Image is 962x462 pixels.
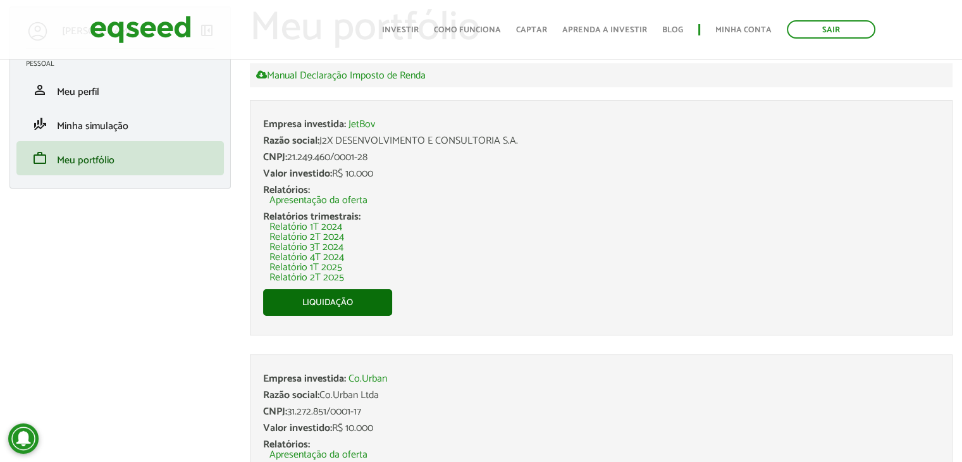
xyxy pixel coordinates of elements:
span: Empresa investida: [263,116,346,133]
a: Relatório 4T 2024 [269,253,344,263]
span: Valor investido: [263,165,332,182]
div: R$ 10.000 [263,423,939,434]
a: Minha conta [715,26,772,34]
li: Minha simulação [16,107,224,141]
a: finance_modeMinha simulação [26,116,214,132]
a: personMeu perfil [26,82,214,97]
a: Sair [787,20,875,39]
span: finance_mode [32,116,47,132]
li: Meu portfólio [16,141,224,175]
a: Relatório 1T 2025 [269,263,342,273]
span: Meu perfil [57,84,99,101]
img: EqSeed [90,13,191,46]
span: Valor investido: [263,420,332,437]
a: Apresentação da oferta [269,450,367,460]
span: CNPJ: [263,403,287,420]
span: Minha simulação [57,118,128,135]
span: person [32,82,47,97]
span: Relatórios trimestrais: [263,208,361,225]
div: R$ 10.000 [263,169,939,179]
div: J2X DESENVOLVIMENTO E CONSULTORIA S.A. [263,136,939,146]
a: Aprenda a investir [562,26,647,34]
span: work [32,151,47,166]
a: Relatório 1T 2024 [269,222,342,232]
a: Liquidação [263,289,392,316]
a: JetBov [348,120,375,130]
a: Relatório 2T 2024 [269,232,344,242]
a: Blog [662,26,683,34]
span: CNPJ: [263,149,287,166]
span: Empresa investida: [263,370,346,387]
div: 31.272.851/0001-17 [263,407,939,417]
div: Co.Urban Ltda [263,390,939,401]
span: Meu portfólio [57,152,114,169]
a: Como funciona [434,26,501,34]
a: workMeu portfólio [26,151,214,166]
li: Meu perfil [16,73,224,107]
div: 21.249.460/0001-28 [263,153,939,163]
a: Manual Declaração Imposto de Renda [256,70,426,81]
a: Investir [382,26,419,34]
span: Razão social: [263,387,319,404]
span: Relatórios: [263,182,310,199]
span: Relatórios: [263,436,310,453]
a: Apresentação da oferta [269,196,367,206]
a: Co.Urban [348,374,387,384]
h2: Pessoal [26,60,224,68]
a: Relatório 3T 2024 [269,242,343,253]
span: Razão social: [263,132,319,149]
a: Relatório 2T 2025 [269,273,344,283]
a: Captar [516,26,547,34]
